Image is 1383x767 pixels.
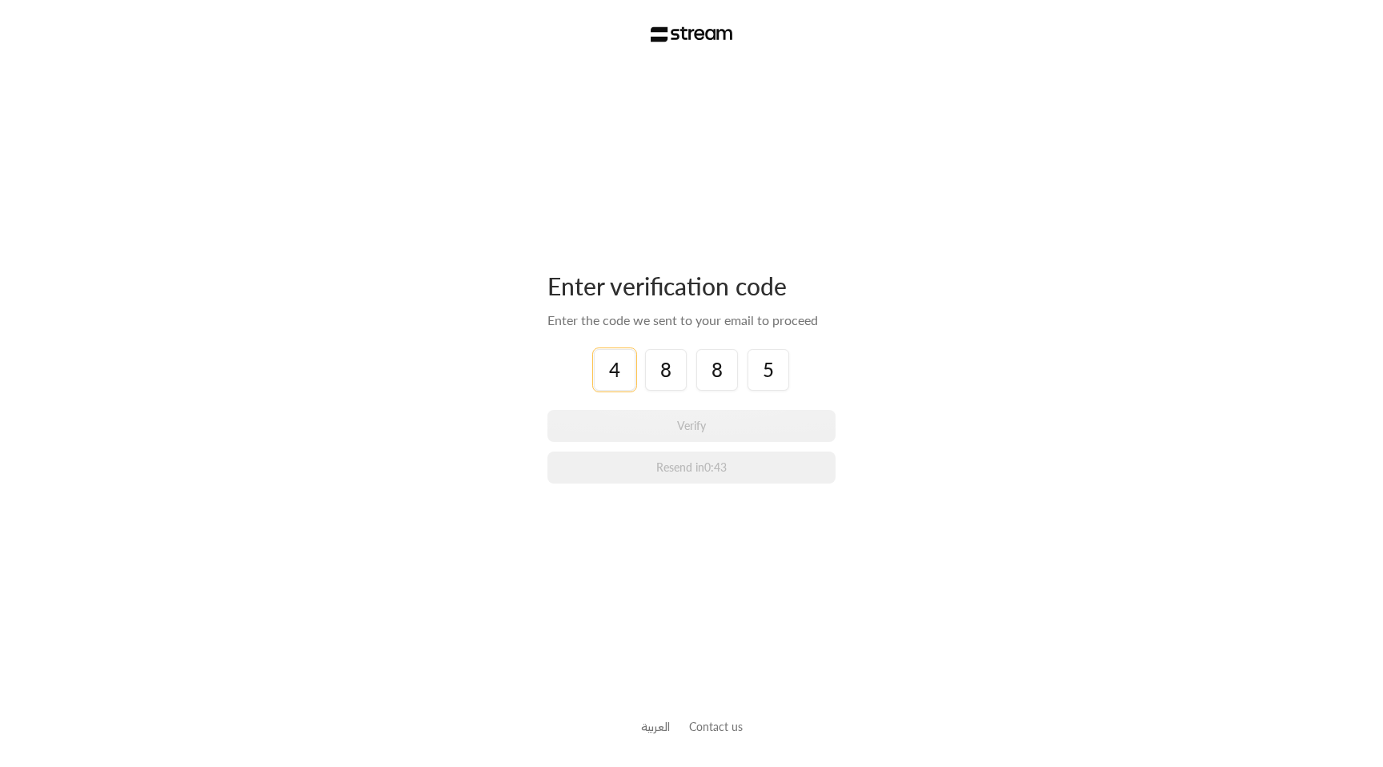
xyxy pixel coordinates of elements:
img: Stream Logo [651,26,733,42]
a: العربية [641,712,670,741]
div: Enter verification code [547,271,836,301]
a: Contact us [689,720,743,733]
button: Contact us [689,718,743,735]
div: Enter the code we sent to your email to proceed [547,311,836,330]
